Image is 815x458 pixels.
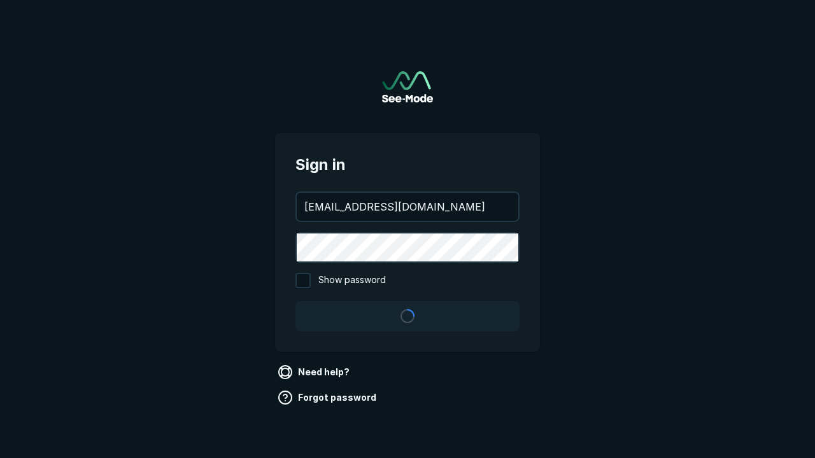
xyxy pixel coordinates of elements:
a: Go to sign in [382,71,433,102]
span: Sign in [295,153,520,176]
img: See-Mode Logo [382,71,433,102]
a: Forgot password [275,387,381,408]
span: Show password [318,273,386,288]
a: Need help? [275,362,355,382]
input: your@email.com [297,193,518,221]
